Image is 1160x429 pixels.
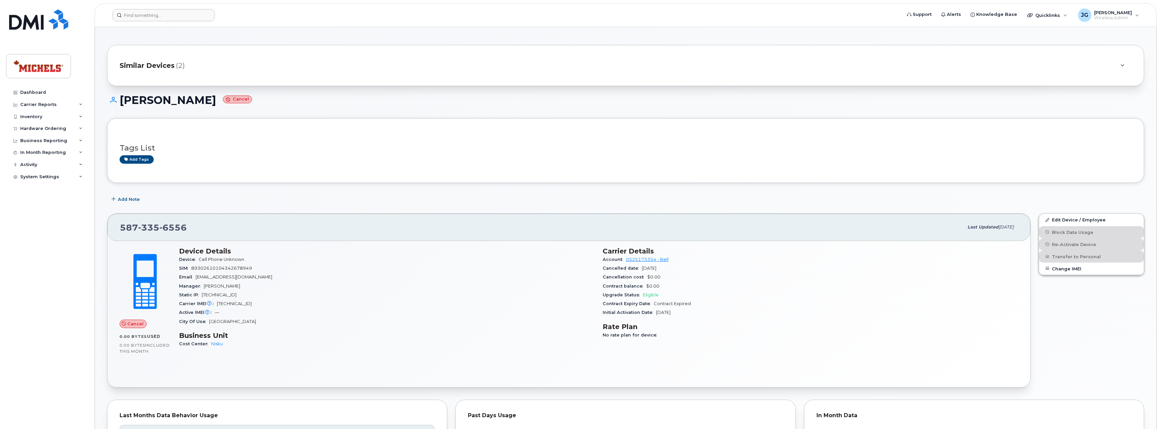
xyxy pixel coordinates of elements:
[196,274,272,279] span: [EMAIL_ADDRESS][DOMAIN_NAME]
[1039,263,1144,275] button: Change IMEI
[603,310,656,315] span: Initial Activation Date
[999,224,1014,230] span: [DATE]
[1052,242,1096,247] span: Re-Activate Device
[179,284,204,289] span: Manager
[204,284,240,289] span: [PERSON_NAME]
[654,301,691,306] span: Contract Expired
[1039,226,1144,238] button: Block Data Usage
[647,274,660,279] span: $0.00
[199,257,244,262] span: Cell Phone Unknown
[120,343,170,354] span: included this month
[179,247,595,255] h3: Device Details
[1039,250,1144,263] button: Transfer to Personal
[120,155,154,164] a: Add tags
[176,61,185,71] span: (2)
[603,284,646,289] span: Contract balance
[626,257,669,262] a: 0525173354 - Bell
[209,319,256,324] span: [GEOGRAPHIC_DATA]
[603,266,642,271] span: Cancelled date
[159,222,187,233] span: 6556
[179,266,191,271] span: SIM
[468,412,783,419] div: Past Days Usage
[118,196,140,203] span: Add Note
[211,341,223,346] a: Nisku
[656,310,671,315] span: [DATE]
[603,301,654,306] span: Contract Expiry Date
[643,292,659,297] span: Eligible
[1039,238,1144,250] button: Re-Activate Device
[120,61,175,71] span: Similar Devices
[603,274,647,279] span: Cancellation cost
[120,144,1132,152] h3: Tags List
[967,224,999,230] span: Last updated
[603,247,1018,255] h3: Carrier Details
[138,222,159,233] span: 335
[127,321,144,327] span: Cancel
[179,341,211,346] span: Cost Center
[202,292,236,297] span: [TECHNICAL_ID]
[120,412,435,419] div: Last Months Data Behavior Usage
[179,319,209,324] span: City Of Use
[603,323,1018,331] h3: Rate Plan
[120,222,187,233] span: 587
[179,292,202,297] span: Static IP
[120,334,147,339] span: 0.00 Bytes
[107,193,146,205] button: Add Note
[223,96,252,103] small: Cancel
[1039,214,1144,226] a: Edit Device / Employee
[217,301,252,306] span: [TECHNICAL_ID]
[179,257,199,262] span: Device
[179,274,196,279] span: Email
[816,412,1132,419] div: In Month Data
[603,292,643,297] span: Upgrade Status
[179,301,217,306] span: Carrier IMEI
[179,310,215,315] span: Active IMEI
[107,94,1144,106] h1: [PERSON_NAME]
[646,284,659,289] span: $0.00
[642,266,656,271] span: [DATE]
[179,331,595,340] h3: Business Unit
[191,266,252,271] span: 89302610104342678949
[120,343,145,348] span: 0.00 Bytes
[147,334,160,339] span: used
[603,257,626,262] span: Account
[603,332,660,338] span: No rate plan for device
[215,310,219,315] span: —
